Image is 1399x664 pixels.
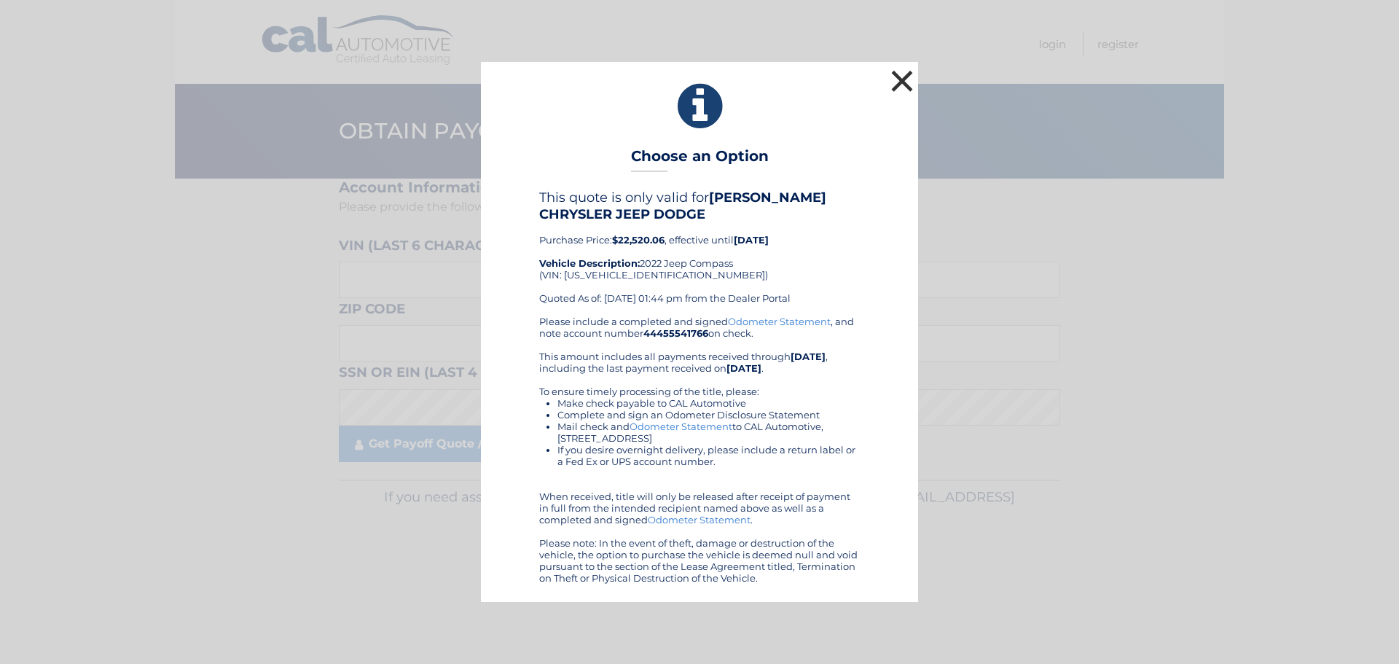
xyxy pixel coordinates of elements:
div: Purchase Price: , effective until 2022 Jeep Compass (VIN: [US_VEHICLE_IDENTIFICATION_NUMBER]) Quo... [539,190,860,315]
b: [DATE] [791,351,826,362]
h3: Choose an Option [631,147,769,173]
button: × [887,66,917,95]
b: $22,520.06 [612,234,665,246]
div: Please include a completed and signed , and note account number on check. This amount includes al... [539,316,860,584]
a: Odometer Statement [648,514,751,526]
a: Odometer Statement [630,421,732,432]
b: [PERSON_NAME] CHRYSLER JEEP DODGE [539,190,826,222]
li: Make check payable to CAL Automotive [557,397,860,409]
a: Odometer Statement [728,316,831,327]
b: [DATE] [726,362,761,374]
b: 44455541766 [643,327,708,339]
li: Complete and sign an Odometer Disclosure Statement [557,409,860,421]
b: [DATE] [734,234,769,246]
li: Mail check and to CAL Automotive, [STREET_ADDRESS] [557,421,860,444]
h4: This quote is only valid for [539,190,860,222]
strong: Vehicle Description: [539,257,640,269]
li: If you desire overnight delivery, please include a return label or a Fed Ex or UPS account number. [557,444,860,467]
